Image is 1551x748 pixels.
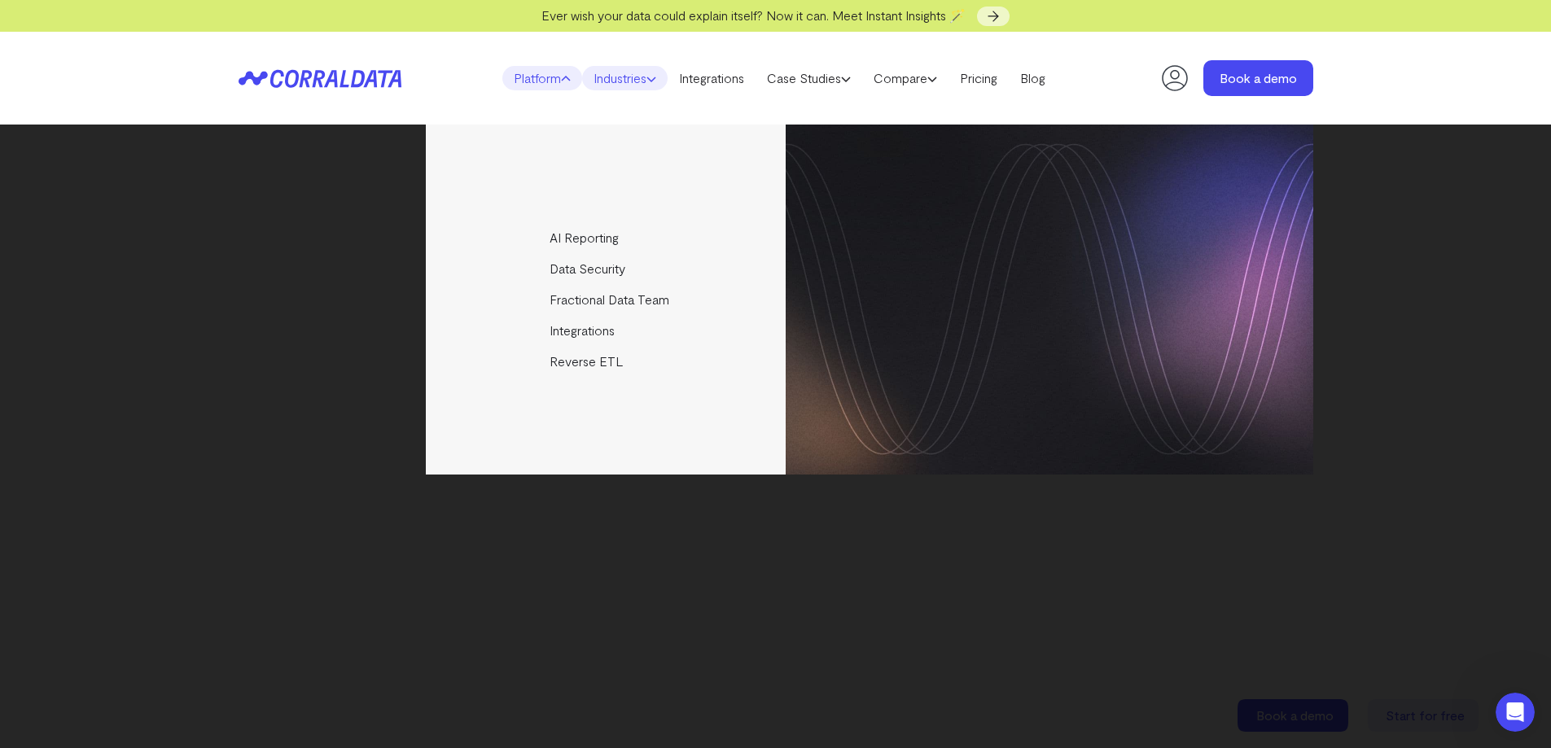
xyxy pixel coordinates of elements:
a: Industries [582,66,668,90]
a: Case Studies [756,66,862,90]
a: AI Reporting [426,222,788,253]
a: Fractional Data Team [426,284,788,315]
span: Ever wish your data could explain itself? Now it can. Meet Instant Insights 🪄 [541,7,966,23]
a: Integrations [426,315,788,346]
a: Pricing [949,66,1009,90]
a: Compare [862,66,949,90]
a: Integrations [668,66,756,90]
a: Platform [502,66,582,90]
iframe: Intercom live chat [1496,693,1535,732]
a: Blog [1009,66,1057,90]
a: Reverse ETL [426,346,788,377]
a: Data Security [426,253,788,284]
a: Book a demo [1203,60,1313,96]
